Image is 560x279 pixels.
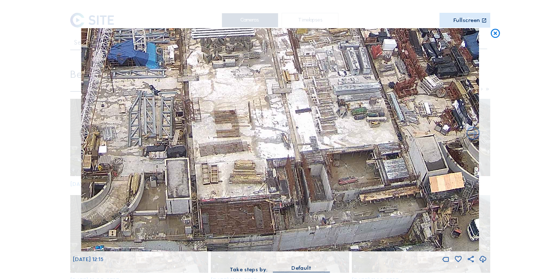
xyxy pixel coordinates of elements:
[291,264,311,273] div: Default
[230,267,267,273] div: Take steps by:
[453,18,480,24] div: Fullscreen
[73,256,104,263] span: [DATE] 12:15
[465,126,482,142] i: Back
[78,126,95,142] i: Forward
[273,264,330,272] div: Default
[82,28,479,251] img: Image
